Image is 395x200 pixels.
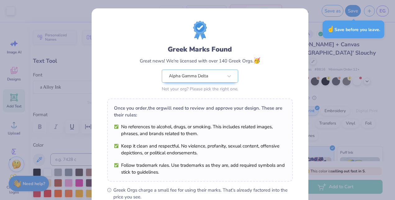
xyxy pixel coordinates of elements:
li: Keep it clean and respectful. No violence, profanity, sexual content, offensive depictions, or po... [114,143,286,156]
div: Not your org? Please pick the right one. [162,86,238,92]
div: Greek Marks Found [168,44,232,54]
span: ☝️ [327,25,334,33]
img: License badge [193,21,207,39]
div: Once you order, the org will need to review and approve your design. These are their rules: [114,105,286,118]
span: 🥳 [253,57,260,64]
li: No references to alcohol, drugs, or smoking. This includes related images, phrases, and brands re... [114,123,286,137]
div: Great news! We're licensed with over 140 Greek Orgs. [140,57,260,65]
div: Save before you leave. [323,20,384,38]
li: Follow trademark rules. Use trademarks as they are, add required symbols and stick to guidelines. [114,162,286,175]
